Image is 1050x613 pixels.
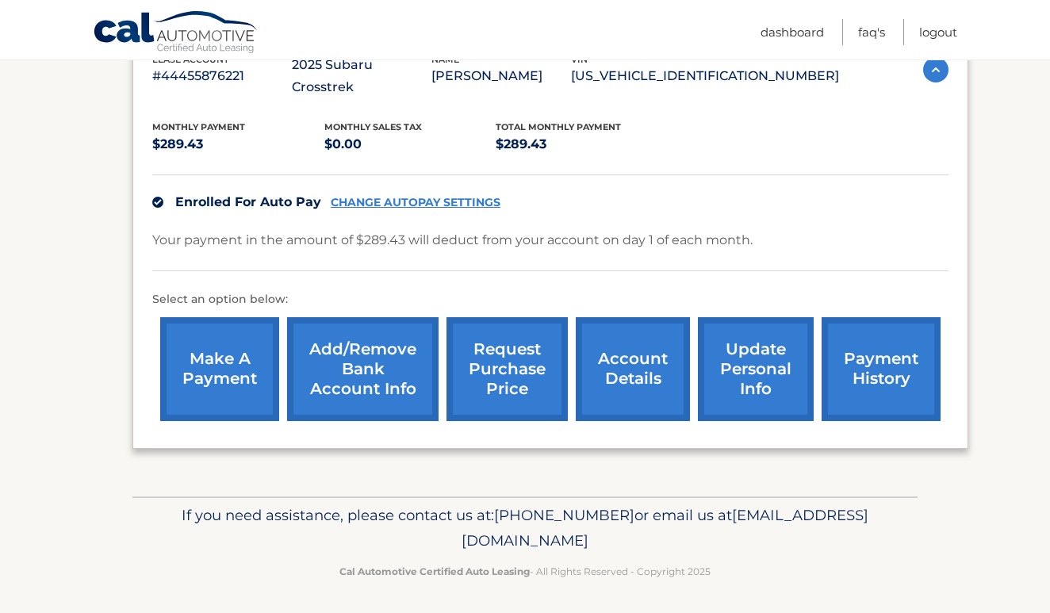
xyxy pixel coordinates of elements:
span: Monthly Payment [152,121,245,132]
p: If you need assistance, please contact us at: or email us at [143,503,907,554]
strong: Cal Automotive Certified Auto Leasing [339,565,530,577]
p: Select an option below: [152,290,948,309]
span: Monthly sales Tax [324,121,422,132]
a: Dashboard [761,19,824,45]
p: $289.43 [152,133,324,155]
p: - All Rights Reserved - Copyright 2025 [143,563,907,580]
a: account details [576,317,690,421]
span: Total Monthly Payment [496,121,621,132]
img: check.svg [152,197,163,208]
p: Your payment in the amount of $289.43 will deduct from your account on day 1 of each month. [152,229,753,251]
a: request purchase price [446,317,568,421]
p: [US_VEHICLE_IDENTIFICATION_NUMBER] [571,65,839,87]
a: payment history [822,317,941,421]
p: #44455876221 [152,65,292,87]
p: $289.43 [496,133,668,155]
p: 2025 Subaru Crosstrek [292,54,431,98]
a: CHANGE AUTOPAY SETTINGS [331,196,500,209]
img: accordion-active.svg [923,57,948,82]
a: FAQ's [858,19,885,45]
p: $0.00 [324,133,496,155]
a: Add/Remove bank account info [287,317,439,421]
span: Enrolled For Auto Pay [175,194,321,209]
a: Logout [919,19,957,45]
p: [PERSON_NAME] [431,65,571,87]
a: make a payment [160,317,279,421]
a: update personal info [698,317,814,421]
span: [PHONE_NUMBER] [494,506,634,524]
a: Cal Automotive [93,10,259,56]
